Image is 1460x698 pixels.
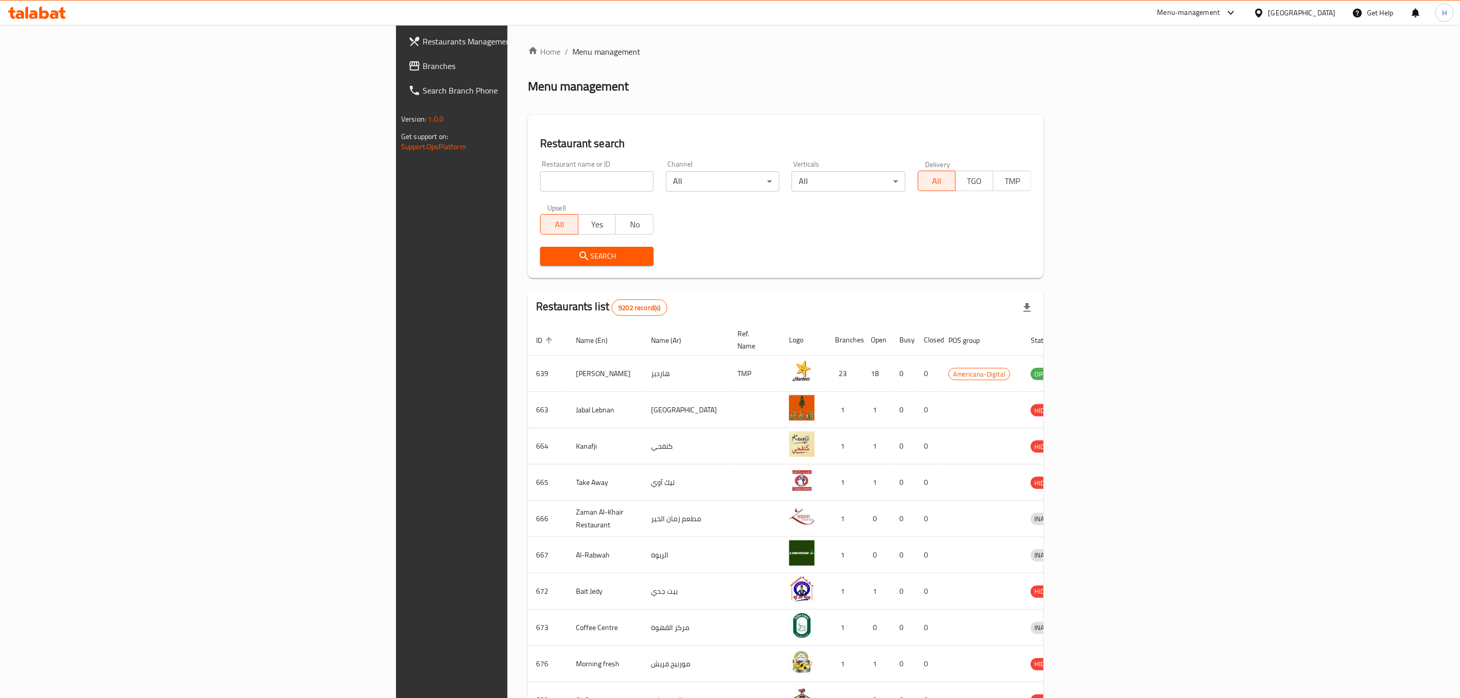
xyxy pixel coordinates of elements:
[401,112,426,126] span: Version:
[916,356,940,392] td: 0
[643,573,729,610] td: بيت جدي
[916,537,940,573] td: 0
[827,428,863,464] td: 1
[528,45,1044,58] nav: breadcrumb
[789,540,815,566] img: Al-Rabwah
[1031,441,1061,453] span: HIDDEN
[827,646,863,682] td: 1
[1031,658,1061,670] div: HIDDEN
[789,576,815,602] img: Bait Jedy
[401,140,466,153] a: Support.OpsPlatform
[891,646,916,682] td: 0
[548,250,645,263] span: Search
[916,428,940,464] td: 0
[620,217,650,232] span: No
[545,217,574,232] span: All
[960,174,989,189] span: TGO
[615,214,654,235] button: No
[891,428,916,464] td: 0
[729,356,781,392] td: TMP
[1031,477,1061,489] div: HIDDEN
[1031,368,1056,380] span: OPEN
[863,324,891,356] th: Open
[916,646,940,682] td: 0
[948,334,993,346] span: POS group
[1031,440,1061,453] div: HIDDEN
[789,468,815,493] img: Take Away
[1031,513,1065,525] span: INACTIVE
[540,247,654,266] button: Search
[863,537,891,573] td: 0
[891,537,916,573] td: 0
[863,428,891,464] td: 1
[1157,7,1220,19] div: Menu-management
[827,464,863,501] td: 1
[916,392,940,428] td: 0
[578,214,616,235] button: Yes
[612,303,666,313] span: 9202 record(s)
[651,334,694,346] span: Name (Ar)
[423,84,632,97] span: Search Branch Phone
[863,610,891,646] td: 0
[666,171,779,192] div: All
[643,646,729,682] td: مورنيج فريش
[891,501,916,537] td: 0
[998,174,1027,189] span: TMP
[1031,622,1065,634] div: INACTIVE
[400,54,640,78] a: Branches
[643,501,729,537] td: مطعم زمان الخير
[423,60,632,72] span: Branches
[1015,295,1039,320] div: Export file
[781,324,827,356] th: Logo
[891,356,916,392] td: 0
[863,356,891,392] td: 18
[1031,549,1065,561] span: INACTIVE
[827,610,863,646] td: 1
[863,646,891,682] td: 1
[949,368,1010,380] span: Americana-Digital
[1031,622,1065,634] span: INACTIVE
[612,299,667,316] div: Total records count
[863,464,891,501] td: 1
[540,136,1031,151] h2: Restaurant search
[1031,334,1064,346] span: Status
[827,392,863,428] td: 1
[1268,7,1336,18] div: [GEOGRAPHIC_DATA]
[789,649,815,674] img: Morning fresh
[792,171,905,192] div: All
[401,130,448,143] span: Get support on:
[916,501,940,537] td: 0
[891,324,916,356] th: Busy
[1442,7,1447,18] span: H
[891,392,916,428] td: 0
[1031,586,1061,597] span: HIDDEN
[827,537,863,573] td: 1
[916,464,940,501] td: 0
[789,613,815,638] img: Coffee Centre
[916,573,940,610] td: 0
[583,217,612,232] span: Yes
[789,359,815,384] img: Hardee's
[863,501,891,537] td: 0
[547,204,566,211] label: Upsell
[643,428,729,464] td: كنفجي
[1031,405,1061,416] span: HIDDEN
[827,324,863,356] th: Branches
[827,356,863,392] td: 23
[827,501,863,537] td: 1
[540,171,654,192] input: Search for restaurant name or ID..
[536,334,555,346] span: ID
[536,299,667,316] h2: Restaurants list
[863,392,891,428] td: 1
[423,35,632,48] span: Restaurants Management
[540,214,578,235] button: All
[789,431,815,457] img: Kanafji
[891,464,916,501] td: 0
[789,395,815,421] img: Jabal Lebnan
[737,328,769,352] span: Ref. Name
[891,573,916,610] td: 0
[643,464,729,501] td: تيك آوي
